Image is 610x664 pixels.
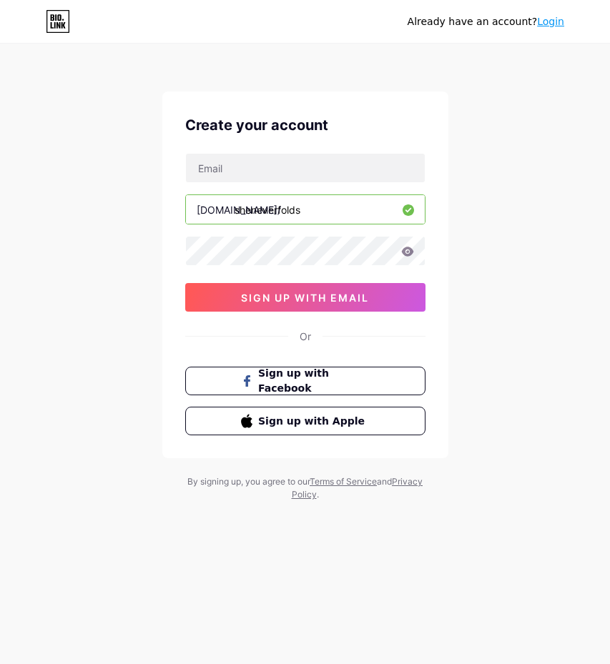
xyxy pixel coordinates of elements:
[185,407,425,435] button: Sign up with Apple
[186,195,425,224] input: username
[197,202,281,217] div: [DOMAIN_NAME]/
[258,414,369,429] span: Sign up with Apple
[300,329,311,344] div: Or
[186,154,425,182] input: Email
[241,292,369,304] span: sign up with email
[185,114,425,136] div: Create your account
[185,367,425,395] button: Sign up with Facebook
[408,14,564,29] div: Already have an account?
[258,366,369,396] span: Sign up with Facebook
[185,283,425,312] button: sign up with email
[537,16,564,27] a: Login
[310,476,377,487] a: Terms of Service
[184,475,427,501] div: By signing up, you agree to our and .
